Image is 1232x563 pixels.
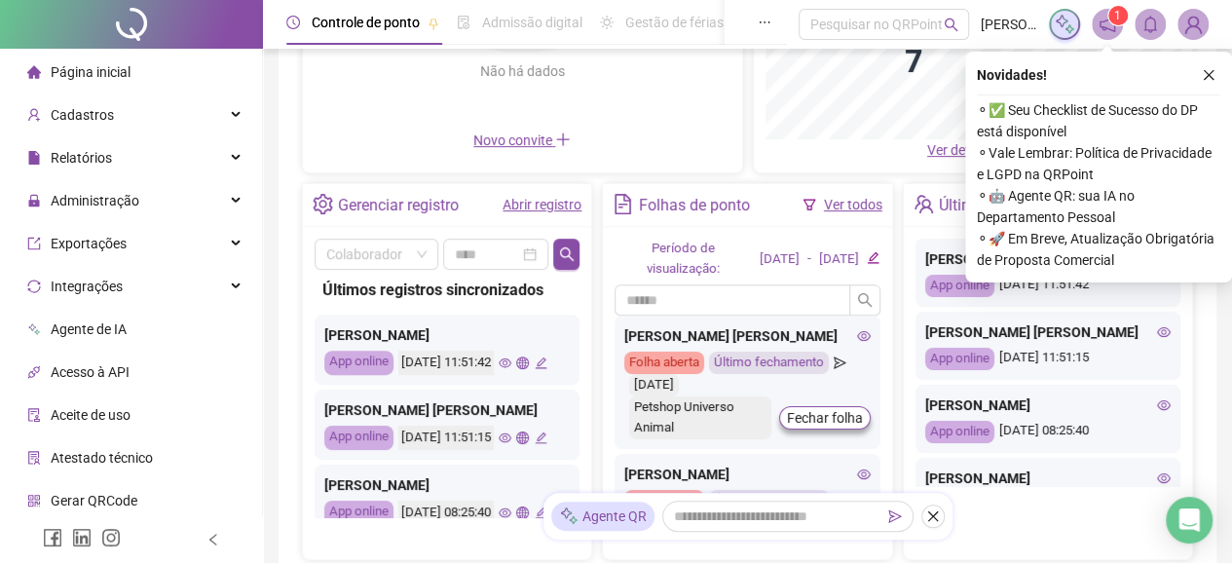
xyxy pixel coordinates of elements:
[535,507,547,519] span: edit
[398,351,494,375] div: [DATE] 11:51:42
[398,501,494,525] div: [DATE] 08:25:40
[939,189,1155,222] div: Últimos registros sincronizados
[925,248,1171,270] div: [PERSON_NAME]
[473,132,571,148] span: Novo convite
[27,408,41,422] span: audit
[600,16,614,29] span: sun
[27,494,41,507] span: qrcode
[499,432,511,444] span: eye
[27,451,41,465] span: solution
[51,450,153,466] span: Atestado técnico
[927,142,1002,158] span: Ver detalhes
[977,64,1047,86] span: Novidades !
[27,280,41,293] span: sync
[324,474,570,496] div: [PERSON_NAME]
[428,18,439,29] span: pushpin
[857,329,871,343] span: eye
[72,528,92,547] span: linkedin
[834,352,846,374] span: send
[324,501,393,525] div: App online
[1141,16,1159,33] span: bell
[624,325,870,347] div: [PERSON_NAME] [PERSON_NAME]
[1157,471,1171,485] span: eye
[51,321,127,337] span: Agente de IA
[779,406,871,430] button: Fechar folha
[1114,9,1121,22] span: 1
[286,16,300,29] span: clock-circle
[27,237,41,250] span: export
[925,275,994,297] div: App online
[27,108,41,122] span: user-add
[925,321,1171,343] div: [PERSON_NAME] [PERSON_NAME]
[857,468,871,481] span: eye
[1178,10,1208,39] img: 55879
[313,194,333,214] span: setting
[27,65,41,79] span: home
[709,352,829,374] div: Último fechamento
[51,493,137,508] span: Gerar QRCode
[555,131,571,147] span: plus
[867,251,879,264] span: edit
[803,198,816,211] span: filter
[888,509,902,523] span: send
[1054,14,1075,35] img: sparkle-icon.fc2bf0ac1784a2077858766a79e2daf3.svg
[944,18,958,32] span: search
[551,502,654,531] div: Agente QR
[857,292,873,308] span: search
[43,528,62,547] span: facebook
[834,490,846,512] span: send
[206,533,220,546] span: left
[516,432,529,444] span: global
[324,399,570,421] div: [PERSON_NAME] [PERSON_NAME]
[709,490,829,512] div: Último fechamento
[535,432,547,444] span: edit
[51,236,127,251] span: Exportações
[925,394,1171,416] div: [PERSON_NAME]
[51,407,131,423] span: Aceite de uso
[977,99,1220,142] span: ⚬ ✅ Seu Checklist de Sucesso do DP está disponível
[322,278,572,302] div: Últimos registros sincronizados
[926,509,940,523] span: close
[1166,497,1213,544] div: Open Intercom Messenger
[499,507,511,519] span: eye
[324,426,393,450] div: App online
[824,197,882,212] a: Ver todos
[807,249,811,270] div: -
[760,249,800,270] div: [DATE]
[51,193,139,208] span: Administração
[1157,398,1171,412] span: eye
[535,357,547,369] span: edit
[324,351,393,375] div: App online
[629,374,679,396] div: [DATE]
[559,246,575,262] span: search
[613,194,633,214] span: file-text
[629,396,770,439] div: Petshop Universo Animal
[516,357,529,369] span: global
[977,185,1220,228] span: ⚬ 🤖 Agente QR: sua IA no Departamento Pessoal
[624,352,704,374] div: Folha aberta
[1099,16,1116,33] span: notification
[925,421,994,443] div: App online
[914,194,934,214] span: team
[51,107,114,123] span: Cadastros
[51,64,131,80] span: Página inicial
[927,142,1019,158] a: Ver detalhes down
[51,150,112,166] span: Relatórios
[398,426,494,450] div: [DATE] 11:51:15
[1157,325,1171,339] span: eye
[1108,6,1128,25] sup: 1
[457,16,470,29] span: file-done
[516,507,529,519] span: global
[312,15,420,30] span: Controle de ponto
[51,279,123,294] span: Integrações
[27,151,41,165] span: file
[338,189,459,222] div: Gerenciar registro
[503,197,581,212] a: Abrir registro
[819,249,859,270] div: [DATE]
[925,468,1171,489] div: [PERSON_NAME]
[925,275,1171,297] div: [DATE] 11:51:42
[615,239,752,280] div: Período de visualização:
[101,528,121,547] span: instagram
[559,507,579,527] img: sparkle-icon.fc2bf0ac1784a2077858766a79e2daf3.svg
[787,407,863,429] span: Fechar folha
